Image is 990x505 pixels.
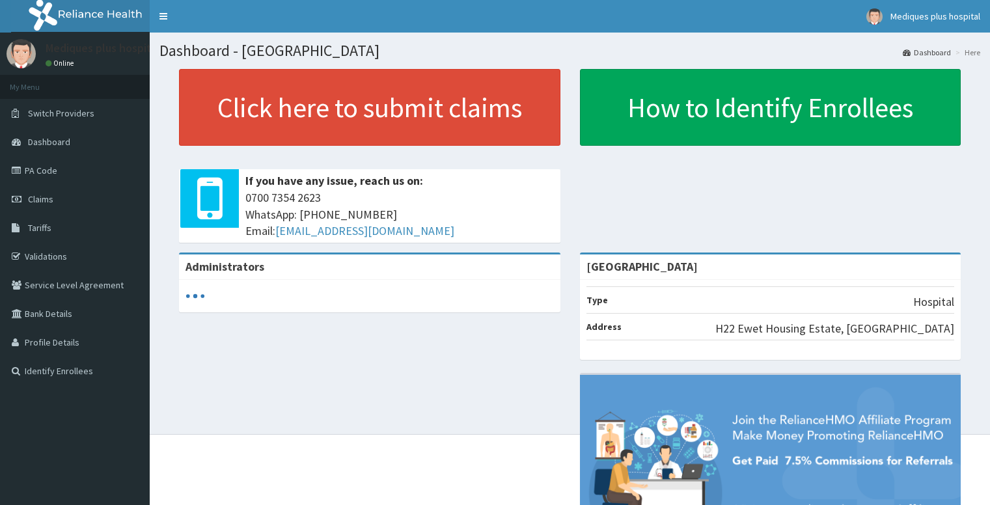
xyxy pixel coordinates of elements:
[46,59,77,68] a: Online
[28,222,51,234] span: Tariffs
[245,189,554,239] span: 0700 7354 2623 WhatsApp: [PHONE_NUMBER] Email:
[890,10,980,22] span: Mediques plus hospital
[28,193,53,205] span: Claims
[586,259,698,274] strong: [GEOGRAPHIC_DATA]
[586,321,622,333] b: Address
[245,173,423,188] b: If you have any issue, reach us on:
[913,293,954,310] p: Hospital
[28,107,94,119] span: Switch Providers
[586,294,608,306] b: Type
[159,42,980,59] h1: Dashboard - [GEOGRAPHIC_DATA]
[186,286,205,306] svg: audio-loading
[580,69,961,146] a: How to Identify Enrollees
[903,47,951,58] a: Dashboard
[46,42,161,54] p: Mediques plus hospital
[952,47,980,58] li: Here
[715,320,954,337] p: H22 Ewet Housing Estate, [GEOGRAPHIC_DATA]
[186,259,264,274] b: Administrators
[179,69,560,146] a: Click here to submit claims
[275,223,454,238] a: [EMAIL_ADDRESS][DOMAIN_NAME]
[28,136,70,148] span: Dashboard
[7,39,36,68] img: User Image
[866,8,883,25] img: User Image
